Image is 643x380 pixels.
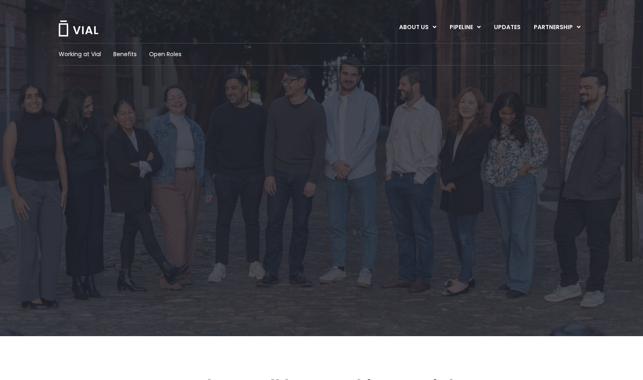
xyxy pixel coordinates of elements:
[149,50,181,59] a: Open Roles
[113,50,137,59] a: Benefits
[59,50,101,59] a: Working at Vial
[487,20,527,34] a: UPDATES
[527,20,587,34] a: PARTNERSHIPMenu Toggle
[58,20,99,36] img: Vial Logo
[393,20,443,34] a: ABOUT USMenu Toggle
[443,20,487,34] a: PIPELINEMenu Toggle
